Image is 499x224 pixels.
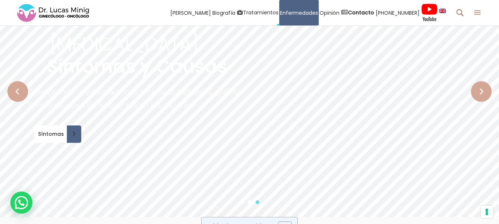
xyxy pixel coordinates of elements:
span: Biografía [212,8,235,17]
span: Tratamientos [243,8,278,17]
button: Sus preferencias de consentimiento para tecnologías de seguimiento [481,206,493,218]
span: [PERSON_NAME] [170,8,211,17]
a: Síntomas [34,125,81,143]
span: [PHONE_NUMBER] [376,8,420,17]
span: Enfermedades [280,8,318,17]
img: Videos Youtube Ginecología [421,3,438,22]
span: Opinión [319,8,339,17]
rs-layer: Síntomas y Causas [47,57,227,76]
span: Síntomas [34,131,65,137]
div: WhatsApp contact [10,192,33,214]
img: language english [439,8,446,13]
strong: Contacto [348,9,374,16]
rs-layer: Conoce toda la información acerca de la [MEDICAL_DATA], tipos y causas más frecuentes en las muje... [28,85,246,112]
rs-layer: [MEDICAL_DATA] [50,35,198,54]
